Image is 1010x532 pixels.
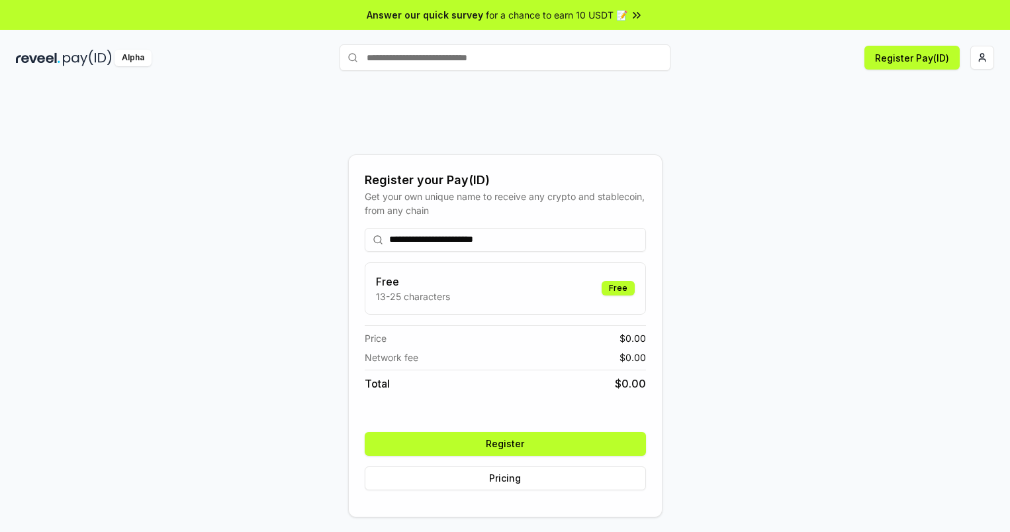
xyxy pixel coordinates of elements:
[620,350,646,364] span: $ 0.00
[376,290,450,303] p: 13-25 characters
[365,350,418,364] span: Network fee
[365,376,390,392] span: Total
[63,50,112,66] img: pay_id
[365,331,387,345] span: Price
[365,432,646,456] button: Register
[365,171,646,189] div: Register your Pay(ID)
[16,50,60,66] img: reveel_dark
[367,8,483,22] span: Answer our quick survey
[376,274,450,290] h3: Free
[864,46,960,70] button: Register Pay(ID)
[365,189,646,217] div: Get your own unique name to receive any crypto and stablecoin, from any chain
[115,50,152,66] div: Alpha
[615,376,646,392] span: $ 0.00
[620,331,646,345] span: $ 0.00
[486,8,627,22] span: for a chance to earn 10 USDT 📝
[365,466,646,490] button: Pricing
[602,281,635,295] div: Free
